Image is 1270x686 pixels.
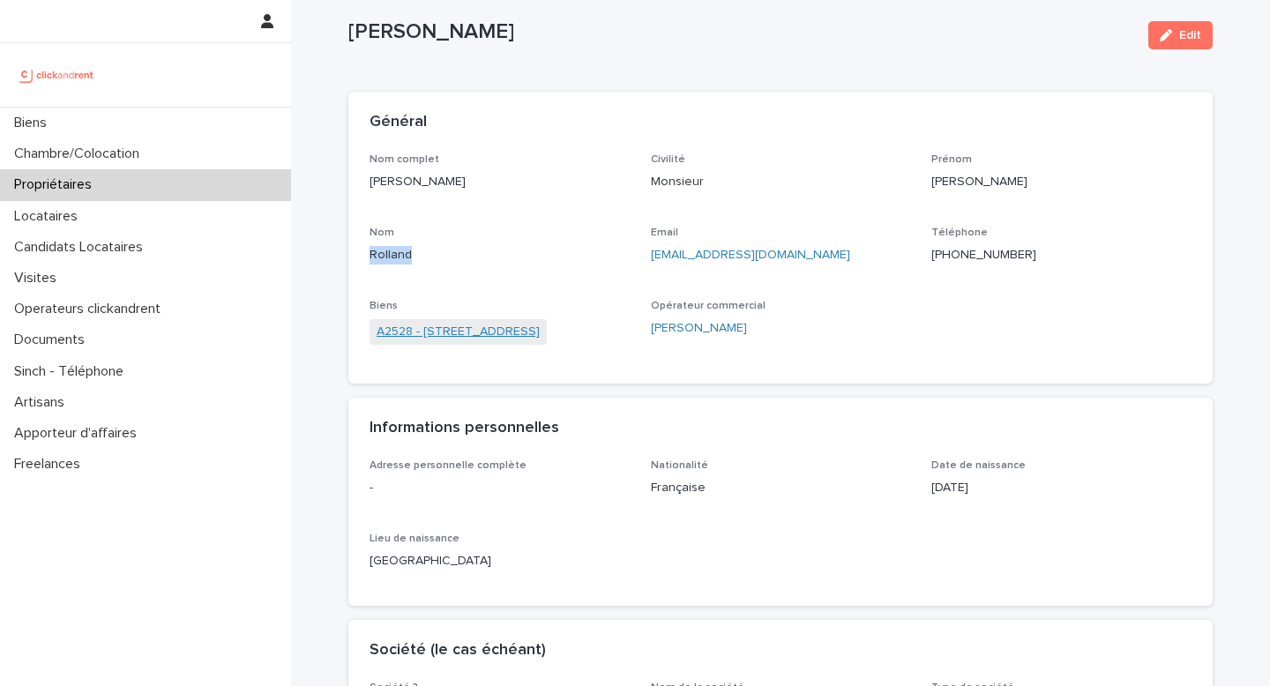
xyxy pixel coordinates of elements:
[7,145,153,162] p: Chambre/Colocation
[348,19,1134,45] p: [PERSON_NAME]
[651,479,911,497] p: Française
[7,239,157,256] p: Candidats Locataires
[7,301,175,317] p: Operateurs clickandrent
[651,227,678,238] span: Email
[651,173,911,191] p: Monsieur
[370,479,630,497] p: -
[370,419,559,438] h2: Informations personnelles
[370,552,630,570] p: [GEOGRAPHIC_DATA]
[7,394,78,411] p: Artisans
[7,332,99,348] p: Documents
[370,641,546,660] h2: Société (le cas échéant)
[931,227,988,238] span: Téléphone
[931,479,1192,497] p: [DATE]
[7,115,61,131] p: Biens
[7,208,92,225] p: Locataires
[7,176,106,193] p: Propriétaires
[931,173,1192,191] p: [PERSON_NAME]
[370,533,459,544] span: Lieu de naissance
[14,57,100,93] img: UCB0brd3T0yccxBKYDjQ
[370,301,398,311] span: Biens
[1179,29,1201,41] span: Edit
[370,227,394,238] span: Nom
[370,460,527,471] span: Adresse personnelle complète
[370,154,439,165] span: Nom complet
[931,246,1192,265] p: [PHONE_NUMBER]
[651,460,708,471] span: Nationalité
[370,173,630,191] p: [PERSON_NAME]
[1148,21,1213,49] button: Edit
[651,301,766,311] span: Opérateur commercial
[931,154,972,165] span: Prénom
[651,319,747,338] a: [PERSON_NAME]
[7,270,71,287] p: Visites
[377,323,540,341] a: A2528 - [STREET_ADDRESS]
[931,460,1026,471] span: Date de naissance
[370,113,427,132] h2: Général
[370,246,630,265] p: Rolland
[7,456,94,473] p: Freelances
[7,425,151,442] p: Apporteur d'affaires
[651,249,850,261] a: [EMAIL_ADDRESS][DOMAIN_NAME]
[7,363,138,380] p: Sinch - Téléphone
[651,154,685,165] span: Civilité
